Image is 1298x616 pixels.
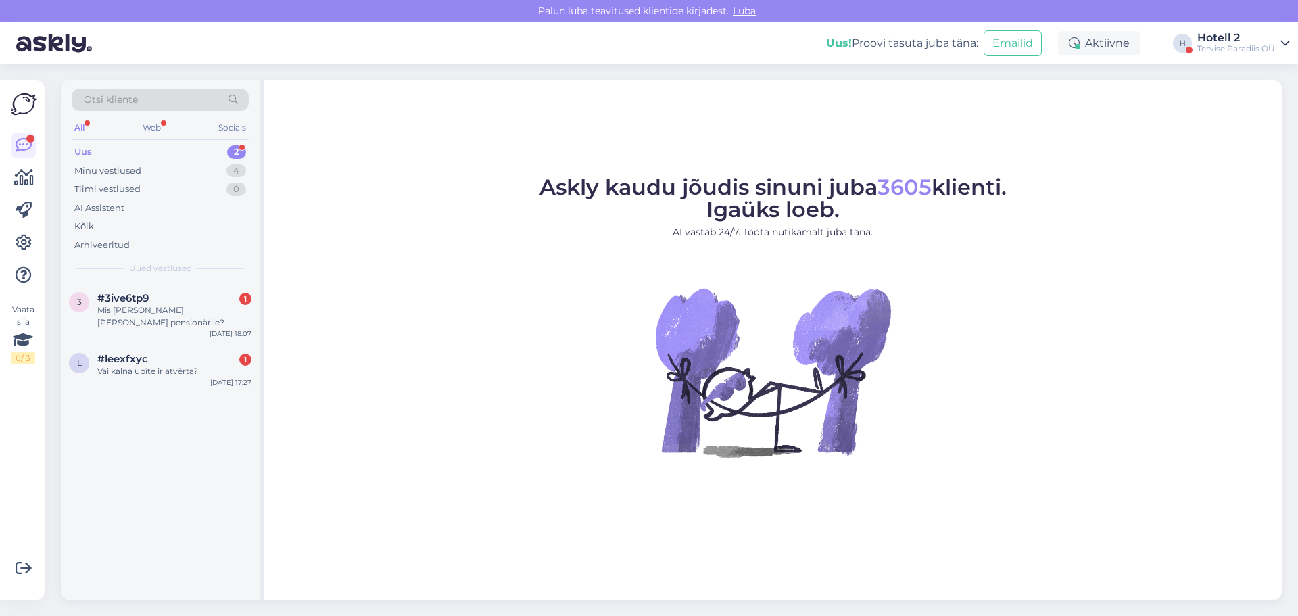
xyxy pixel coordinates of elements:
[216,119,249,137] div: Socials
[77,297,82,307] span: 3
[84,93,138,107] span: Otsi kliente
[239,293,251,305] div: 1
[227,145,246,159] div: 2
[97,304,251,329] div: Mis [PERSON_NAME] [PERSON_NAME] pensionärile?
[539,174,1007,222] span: Askly kaudu jõudis sinuni juba klienti. Igaüks loeb.
[97,365,251,377] div: Vai kalna upīte ir atvērta?
[539,225,1007,239] p: AI vastab 24/7. Tööta nutikamalt juba täna.
[77,358,82,368] span: l
[74,239,130,252] div: Arhiveeritud
[729,5,760,17] span: Luba
[878,174,932,200] span: 3605
[984,30,1042,56] button: Emailid
[11,91,37,117] img: Askly Logo
[651,250,894,494] img: No Chat active
[826,35,978,51] div: Proovi tasuta juba täna:
[74,202,124,215] div: AI Assistent
[74,183,141,196] div: Tiimi vestlused
[72,119,87,137] div: All
[226,164,246,178] div: 4
[1197,32,1290,54] a: Hotell 2Tervise Paradiis OÜ
[97,292,149,304] span: #3ive6tp9
[74,145,92,159] div: Uus
[826,37,852,49] b: Uus!
[210,329,251,339] div: [DATE] 18:07
[11,352,35,364] div: 0 / 3
[1173,34,1192,53] div: H
[226,183,246,196] div: 0
[1197,32,1275,43] div: Hotell 2
[74,164,141,178] div: Minu vestlused
[210,377,251,387] div: [DATE] 17:27
[74,220,94,233] div: Kõik
[11,304,35,364] div: Vaata siia
[129,262,192,275] span: Uued vestlused
[239,354,251,366] div: 1
[1058,31,1140,55] div: Aktiivne
[140,119,164,137] div: Web
[97,353,148,365] span: #leexfxyc
[1197,43,1275,54] div: Tervise Paradiis OÜ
